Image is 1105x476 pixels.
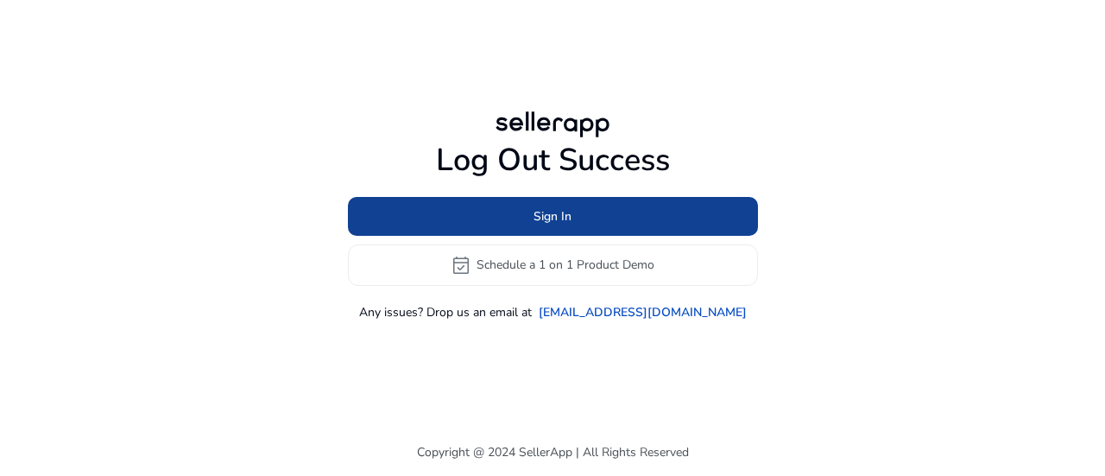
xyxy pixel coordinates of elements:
button: Sign In [348,197,758,236]
h1: Log Out Success [348,142,758,179]
a: [EMAIL_ADDRESS][DOMAIN_NAME] [539,303,747,321]
span: Sign In [534,207,571,225]
button: event_availableSchedule a 1 on 1 Product Demo [348,244,758,286]
span: event_available [451,255,471,276]
p: Any issues? Drop us an email at [359,303,532,321]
